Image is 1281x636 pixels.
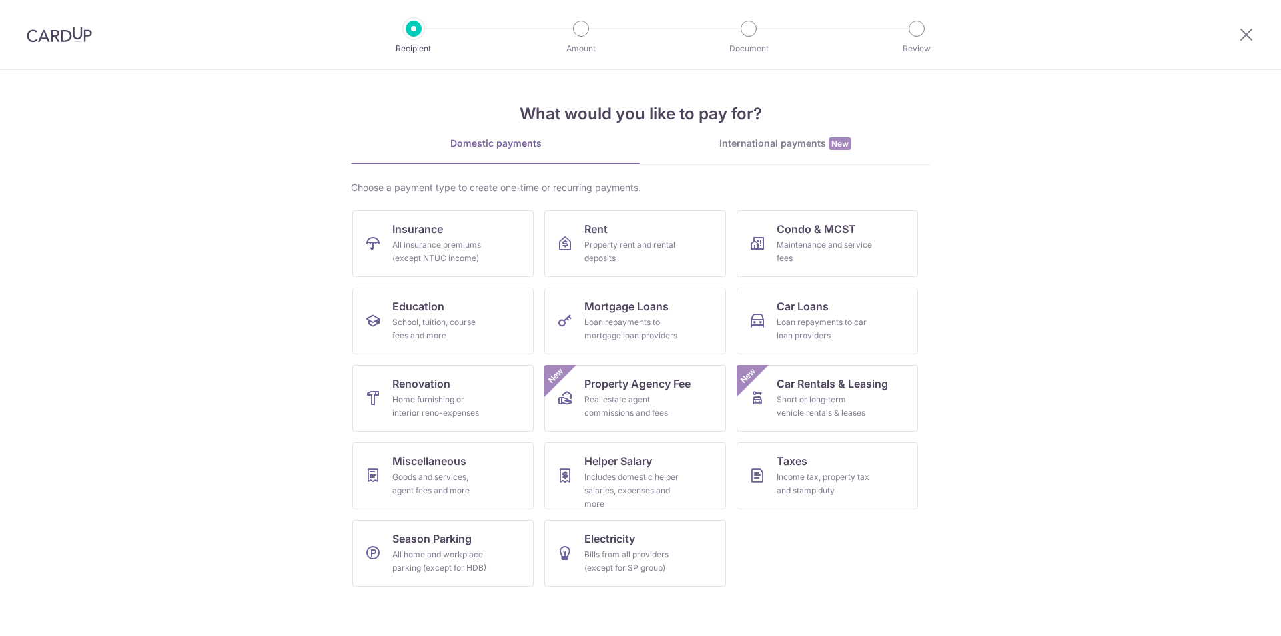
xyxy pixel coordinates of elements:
[392,221,443,237] span: Insurance
[392,453,466,469] span: Miscellaneous
[777,298,829,314] span: Car Loans
[392,548,488,575] div: All home and workplace parking (except for HDB)
[737,365,759,387] span: New
[392,393,488,420] div: Home furnishing or interior reno-expenses
[584,531,635,547] span: Electricity
[867,42,966,55] p: Review
[392,470,488,497] div: Goods and services, agent fees and more
[737,442,918,509] a: TaxesIncome tax, property tax and stamp duty
[584,453,652,469] span: Helper Salary
[351,181,930,194] div: Choose a payment type to create one-time or recurring payments.
[777,376,888,392] span: Car Rentals & Leasing
[544,365,726,432] a: Property Agency FeeReal estate agent commissions and feesNew
[352,288,534,354] a: EducationSchool, tuition, course fees and more
[584,376,691,392] span: Property Agency Fee
[584,470,681,511] div: Includes domestic helper salaries, expenses and more
[699,42,798,55] p: Document
[777,238,873,265] div: Maintenance and service fees
[27,27,92,43] img: CardUp
[584,548,681,575] div: Bills from all providers (except for SP group)
[584,316,681,342] div: Loan repayments to mortgage loan providers
[352,520,534,587] a: Season ParkingAll home and workplace parking (except for HDB)
[352,210,534,277] a: InsuranceAll insurance premiums (except NTUC Income)
[392,531,472,547] span: Season Parking
[829,137,851,150] span: New
[544,520,726,587] a: ElectricityBills from all providers (except for SP group)
[584,238,681,265] div: Property rent and rental deposits
[584,393,681,420] div: Real estate agent commissions and fees
[364,42,463,55] p: Recipient
[777,393,873,420] div: Short or long‑term vehicle rentals & leases
[777,221,856,237] span: Condo & MCST
[532,42,630,55] p: Amount
[392,238,488,265] div: All insurance premiums (except NTUC Income)
[545,365,567,387] span: New
[777,453,807,469] span: Taxes
[544,442,726,509] a: Helper SalaryIncludes domestic helper salaries, expenses and more
[737,210,918,277] a: Condo & MCSTMaintenance and service fees
[392,298,444,314] span: Education
[544,288,726,354] a: Mortgage LoansLoan repayments to mortgage loan providers
[584,298,669,314] span: Mortgage Loans
[352,365,534,432] a: RenovationHome furnishing or interior reno-expenses
[351,102,930,126] h4: What would you like to pay for?
[351,137,640,150] div: Domestic payments
[392,316,488,342] div: School, tuition, course fees and more
[392,376,450,392] span: Renovation
[777,470,873,497] div: Income tax, property tax and stamp duty
[737,365,918,432] a: Car Rentals & LeasingShort or long‑term vehicle rentals & leasesNew
[737,288,918,354] a: Car LoansLoan repayments to car loan providers
[640,137,930,151] div: International payments
[777,316,873,342] div: Loan repayments to car loan providers
[584,221,608,237] span: Rent
[544,210,726,277] a: RentProperty rent and rental deposits
[352,442,534,509] a: MiscellaneousGoods and services, agent fees and more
